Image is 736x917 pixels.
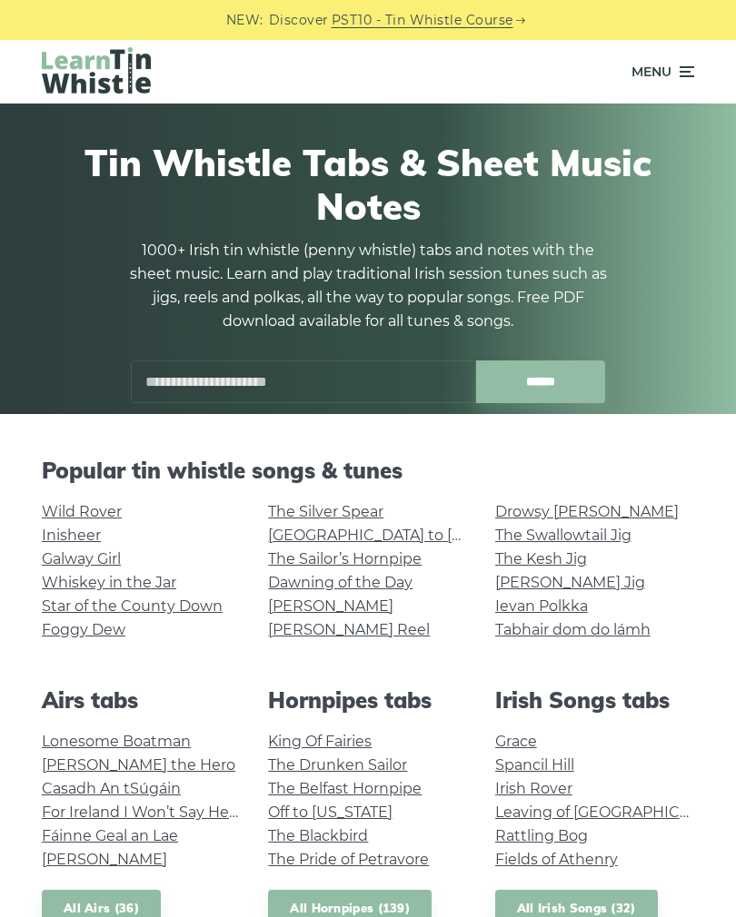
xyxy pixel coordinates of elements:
[42,756,235,774] a: [PERSON_NAME] the Hero
[495,687,694,714] h2: Irish Songs tabs
[268,503,383,520] a: The Silver Spear
[495,827,588,844] a: Rattling Bog
[42,733,191,750] a: Lonesome Boatman
[42,851,167,868] a: [PERSON_NAME]
[42,687,241,714] h2: Airs tabs
[268,597,393,615] a: [PERSON_NAME]
[495,597,588,615] a: Ievan Polkka
[42,527,101,544] a: Inisheer
[123,239,613,333] p: 1000+ Irish tin whistle (penny whistle) tabs and notes with the sheet music. Learn and play tradi...
[268,574,413,591] a: Dawning of the Day
[268,756,407,774] a: The Drunken Sailor
[42,458,694,484] h2: Popular tin whistle songs & tunes
[495,527,632,544] a: The Swallowtail Jig
[42,503,122,520] a: Wild Rover
[495,756,574,774] a: Spancil Hill
[42,804,283,821] a: For Ireland I Won’t Say Her Name
[495,574,645,591] a: [PERSON_NAME] Jig
[495,503,679,520] a: Drowsy [PERSON_NAME]
[495,733,537,750] a: Grace
[268,827,368,844] a: The Blackbird
[268,780,422,797] a: The Belfast Hornpipe
[42,574,176,591] a: Whiskey in the Jar
[42,827,178,844] a: Fáinne Geal an Lae
[42,47,151,94] img: LearnTinWhistle.com
[42,550,121,567] a: Galway Girl
[42,597,223,615] a: Star of the County Down
[268,621,430,638] a: [PERSON_NAME] Reel
[495,550,587,567] a: The Kesh Jig
[268,851,429,868] a: The Pride of Petravore
[42,141,694,228] h1: Tin Whistle Tabs & Sheet Music Notes
[495,851,618,868] a: Fields of Athenry
[268,804,393,821] a: Off to [US_STATE]
[632,49,671,94] span: Menu
[268,527,603,544] a: [GEOGRAPHIC_DATA] to [GEOGRAPHIC_DATA]
[42,780,181,797] a: Casadh An tSúgáin
[268,550,422,567] a: The Sailor’s Hornpipe
[268,687,467,714] h2: Hornpipes tabs
[268,733,372,750] a: King Of Fairies
[42,621,125,638] a: Foggy Dew
[495,804,730,821] a: Leaving of [GEOGRAPHIC_DATA]
[495,621,651,638] a: Tabhair dom do lámh
[495,780,572,797] a: Irish Rover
